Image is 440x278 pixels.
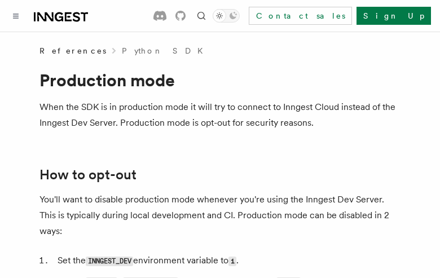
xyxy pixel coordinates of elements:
[39,192,401,239] p: You'll want to disable production mode whenever you're using the Inngest Dev Server. This is typi...
[39,167,137,183] a: How to opt-out
[54,253,401,269] li: Set the environment variable to .
[39,70,401,90] h1: Production mode
[39,99,401,131] p: When the SDK is in production mode it will try to connect to Inngest Cloud instead of the Inngest...
[228,257,236,266] code: 1
[357,7,431,25] a: Sign Up
[122,45,210,56] a: Python SDK
[195,9,208,23] button: Find something...
[39,45,106,56] span: References
[213,9,240,23] button: Toggle dark mode
[9,9,23,23] button: Toggle navigation
[86,257,133,266] code: INNGEST_DEV
[249,7,352,25] a: Contact sales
